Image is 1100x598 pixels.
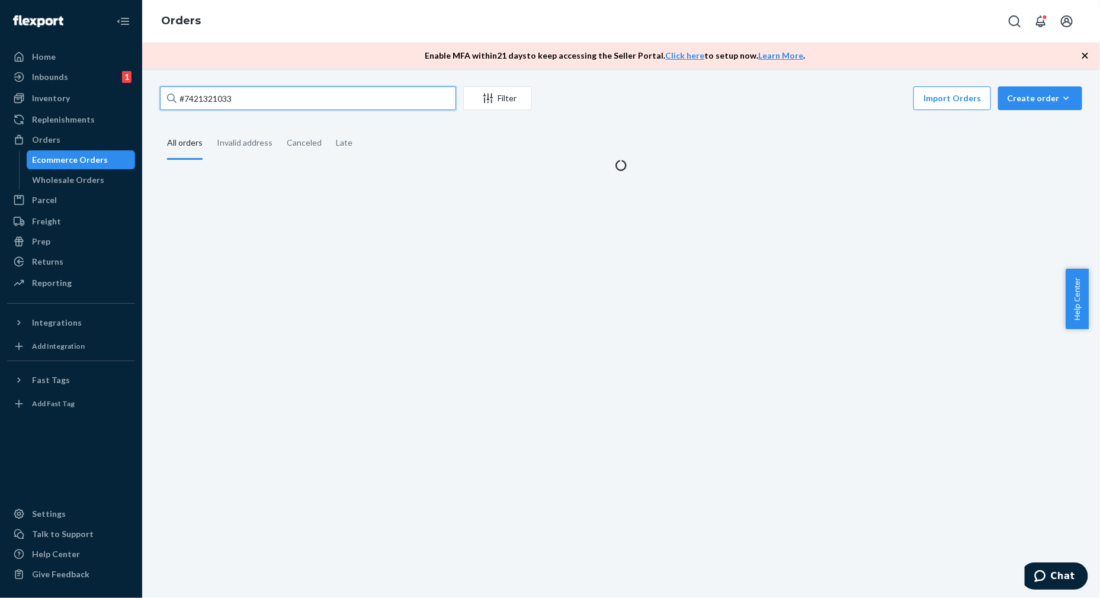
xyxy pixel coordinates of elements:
a: Orders [161,14,201,27]
a: Settings [7,504,135,523]
div: Invalid address [217,127,272,158]
a: Inventory [7,89,135,108]
div: Canceled [287,127,322,158]
div: Returns [32,256,63,268]
div: Wholesale Orders [33,174,105,186]
button: Help Center [1066,269,1089,329]
div: Filter [464,92,531,104]
a: Add Integration [7,337,135,356]
button: Filter [463,86,532,110]
button: Fast Tags [7,371,135,390]
a: Orders [7,130,135,149]
div: Replenishments [32,114,95,126]
a: Inbounds1 [7,67,135,86]
div: Give Feedback [32,568,89,580]
a: Returns [7,252,135,271]
ol: breadcrumbs [152,4,210,38]
img: Flexport logo [13,15,63,27]
input: Search orders [160,86,456,110]
div: Help Center [32,548,80,560]
div: Freight [32,216,61,227]
button: Integrations [7,313,135,332]
a: Replenishments [7,110,135,129]
div: Add Fast Tag [32,398,75,409]
a: Freight [7,212,135,231]
div: Prep [32,236,50,247]
button: Give Feedback [7,565,135,584]
button: Open Search Box [1003,9,1027,33]
div: 1 [122,71,132,83]
div: Integrations [32,317,82,329]
a: Reporting [7,274,135,292]
a: Ecommerce Orders [27,150,136,169]
div: All orders [167,127,203,160]
button: Import Orders [913,86,991,110]
button: Create order [998,86,1082,110]
div: Settings [32,508,66,520]
div: Orders [32,134,60,146]
div: Reporting [32,277,72,289]
div: Ecommerce Orders [33,154,108,166]
div: Inventory [32,92,70,104]
div: Parcel [32,194,57,206]
div: Talk to Support [32,528,94,540]
a: Learn More [759,50,804,60]
a: Prep [7,232,135,251]
a: Home [7,47,135,66]
a: Wholesale Orders [27,171,136,189]
a: Click here [666,50,705,60]
p: Enable MFA within 21 days to keep accessing the Seller Portal. to setup now. . [425,50,806,62]
div: Add Integration [32,341,85,351]
div: Home [32,51,56,63]
a: Help Center [7,545,135,564]
iframe: Opens a widget where you can chat to one of our agents [1025,562,1088,592]
div: Late [336,127,352,158]
div: Create order [1007,92,1073,104]
div: Inbounds [32,71,68,83]
a: Add Fast Tag [7,394,135,413]
button: Talk to Support [7,525,135,544]
button: Close Navigation [111,9,135,33]
a: Parcel [7,191,135,210]
button: Open account menu [1055,9,1079,33]
div: Fast Tags [32,374,70,386]
button: Open notifications [1029,9,1053,33]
